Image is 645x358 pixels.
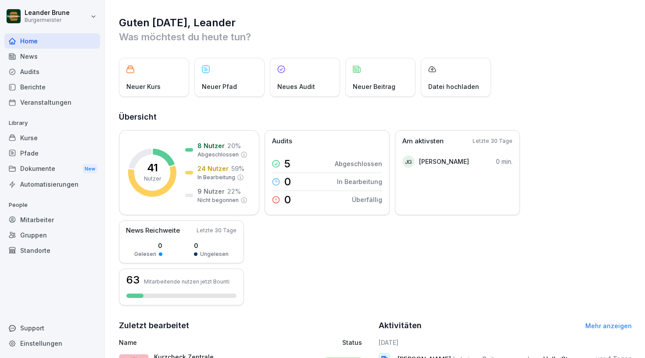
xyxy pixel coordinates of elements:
[4,161,100,177] a: DokumenteNew
[194,241,229,250] p: 0
[126,82,161,91] p: Neuer Kurs
[284,159,290,169] p: 5
[82,164,97,174] div: New
[4,227,100,243] a: Gruppen
[4,320,100,336] div: Support
[4,161,100,177] div: Dokumente
[25,17,70,23] p: Burgermeister
[119,111,632,123] h2: Übersicht
[227,141,241,150] p: 20 %
[197,227,236,234] p: Letzte 30 Tage
[352,195,382,204] p: Überfällig
[4,177,100,192] a: Automatisierungen
[585,322,632,330] a: Mehr anzeigen
[4,212,100,227] a: Mitarbeiter
[197,151,239,159] p: Abgeschlossen
[126,226,180,236] p: News Reichweite
[134,241,162,250] p: 0
[227,187,241,196] p: 22 %
[134,250,156,258] p: Gelesen
[335,159,382,168] p: Abgeschlossen
[119,319,373,332] h2: Zuletzt bearbeitet
[272,136,292,146] p: Audits
[496,157,512,166] p: 0 min.
[419,157,469,166] p: [PERSON_NAME]
[342,338,362,347] p: Status
[277,82,315,91] p: Neues Audit
[284,195,291,205] p: 0
[126,275,140,285] h3: 63
[231,164,244,173] p: 59 %
[4,198,100,212] p: People
[402,156,415,168] div: JG
[119,16,632,30] h1: Guten [DATE], Leander
[4,243,100,258] a: Standorte
[4,79,100,95] a: Berichte
[4,33,100,49] a: Home
[473,137,512,145] p: Letzte 30 Tage
[4,95,100,110] a: Veranstaltungen
[25,9,70,17] p: Leander Brune
[197,141,225,150] p: 8 Nutzer
[4,145,100,161] a: Pfade
[379,338,632,347] h6: [DATE]
[4,130,100,145] a: Kurse
[197,196,239,204] p: Nicht begonnen
[202,82,237,91] p: Neuer Pfad
[337,177,382,186] p: In Bearbeitung
[428,82,479,91] p: Datei hochladen
[147,163,158,173] p: 41
[197,164,229,173] p: 24 Nutzer
[379,319,422,332] h2: Aktivitäten
[200,250,229,258] p: Ungelesen
[4,64,100,79] a: Audits
[144,278,229,285] p: Mitarbeitende nutzen jetzt Bounti
[4,116,100,130] p: Library
[197,174,235,181] p: In Bearbeitung
[284,177,291,187] p: 0
[402,136,444,146] p: Am aktivsten
[4,336,100,351] a: Einstellungen
[119,30,632,44] p: Was möchtest du heute tun?
[4,49,100,64] a: News
[197,187,225,196] p: 9 Nutzer
[353,82,395,91] p: Neuer Beitrag
[144,175,161,183] p: Nutzer
[119,338,274,347] p: Name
